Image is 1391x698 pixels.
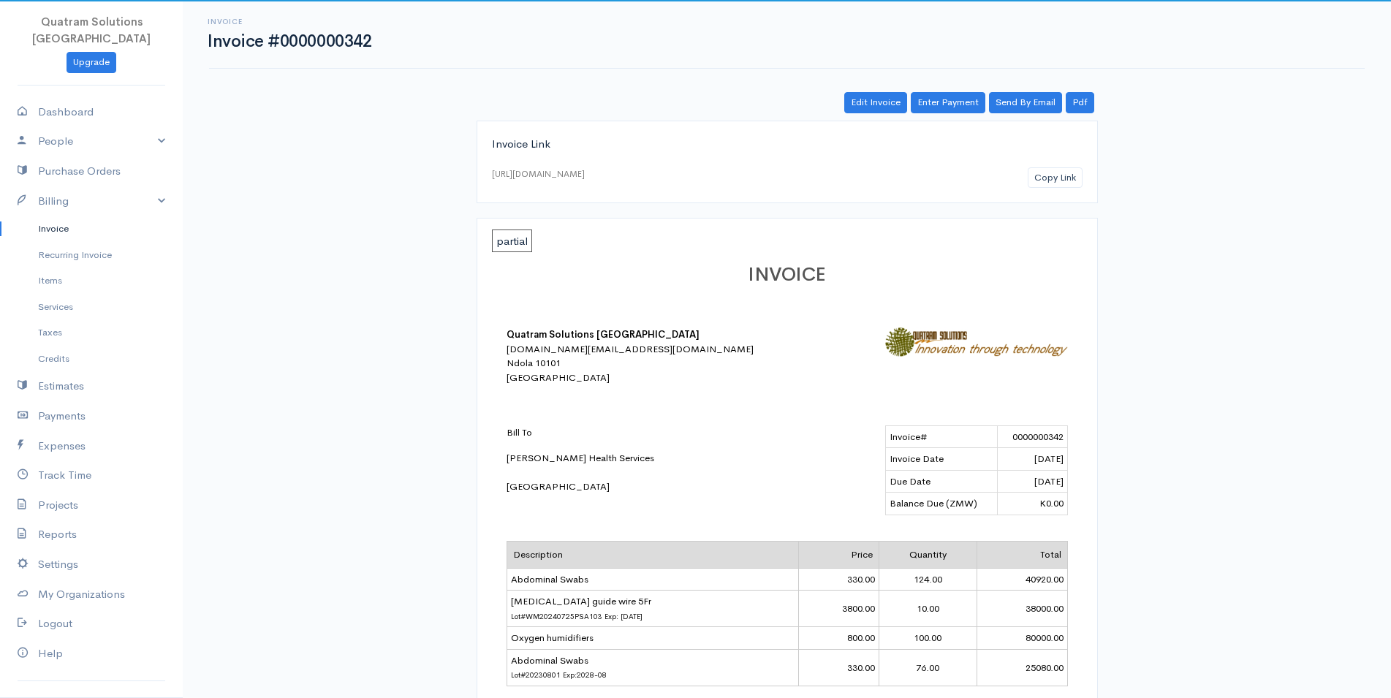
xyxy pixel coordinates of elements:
td: 124.00 [879,568,977,591]
b: Quatram Solutions [GEOGRAPHIC_DATA] [507,328,700,341]
a: Pdf [1066,92,1094,113]
h1: INVOICE [507,265,1068,286]
td: Abdominal Swabs [507,649,798,686]
span: Lot#WM20240725PSA103 Exp: [DATE] [511,612,643,621]
td: [MEDICAL_DATA] guide wire 5Fr [507,591,798,627]
td: Description [507,542,798,569]
td: Oxygen humidifiers [507,627,798,650]
div: [PERSON_NAME] Health Services [GEOGRAPHIC_DATA] [507,425,762,494]
td: 330.00 [798,568,879,591]
td: Abdominal Swabs [507,568,798,591]
td: 0000000342 [998,425,1067,448]
td: Price [798,542,879,569]
h1: Invoice #0000000342 [208,32,371,50]
td: Invoice# [885,425,998,448]
button: Copy Link [1028,167,1083,189]
h6: Invoice [208,18,371,26]
span: Lot#20230801 Exp:2028-08 [511,670,607,680]
td: Due Date [885,470,998,493]
img: logo-31762.jpg [885,327,1068,357]
a: Enter Payment [911,92,985,113]
td: [DATE] [998,448,1067,471]
p: Bill To [507,425,762,440]
span: partial [492,229,532,252]
div: Invoice Link [492,136,1083,153]
td: 10.00 [879,591,977,627]
td: Balance Due (ZMW) [885,493,998,515]
div: [URL][DOMAIN_NAME] [492,167,585,181]
td: 40920.00 [977,568,1067,591]
td: Quantity [879,542,977,569]
td: 25080.00 [977,649,1067,686]
td: 38000.00 [977,591,1067,627]
a: Edit Invoice [844,92,907,113]
div: [DOMAIN_NAME][EMAIL_ADDRESS][DOMAIN_NAME] Ndola 10101 [GEOGRAPHIC_DATA] [507,342,762,385]
td: 80000.00 [977,627,1067,650]
a: Upgrade [67,52,116,73]
span: Quatram Solutions [GEOGRAPHIC_DATA] [32,15,151,45]
td: 100.00 [879,627,977,650]
a: Send By Email [989,92,1062,113]
td: 800.00 [798,627,879,650]
td: 76.00 [879,649,977,686]
td: 330.00 [798,649,879,686]
td: Invoice Date [885,448,998,471]
td: K0.00 [998,493,1067,515]
td: Total [977,542,1067,569]
td: 3800.00 [798,591,879,627]
td: [DATE] [998,470,1067,493]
